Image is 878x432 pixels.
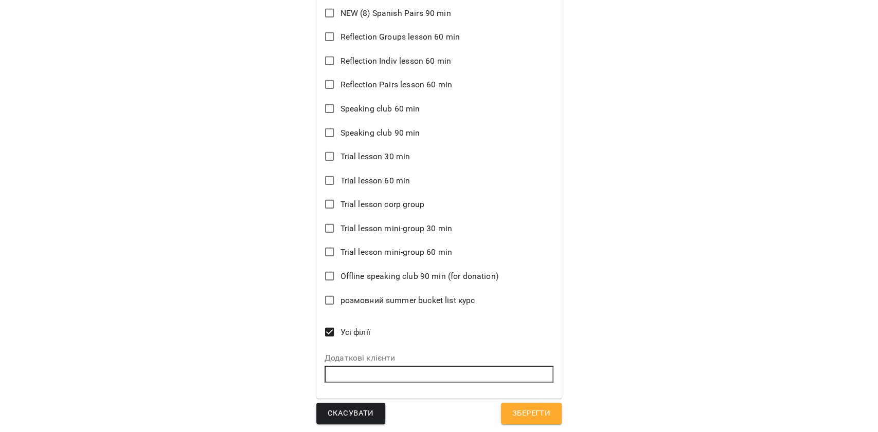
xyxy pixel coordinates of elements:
span: Trial lesson mini-group 30 min [340,222,452,235]
span: NEW (8) Spanish Pairs 90 min [340,7,451,20]
label: Додаткові клієнти [325,354,553,362]
span: розмовний summer bucket list курс [340,294,475,307]
span: Reflection Pairs lesson 60 min [340,79,452,91]
span: Trial lesson mini-group 60 min [340,246,452,258]
span: Зберегти [512,407,550,420]
button: Зберегти [501,403,562,424]
span: Trial lesson 60 min [340,175,410,187]
span: Усі філії [340,326,370,339]
span: Оffline speaking club 90 min (for donation) [340,270,498,283]
span: Trial lesson corp group [340,198,424,211]
span: Reflection Indiv lesson 60 min [340,55,451,67]
button: Скасувати [316,403,385,424]
span: Speaking club 60 min [340,103,420,115]
span: Скасувати [328,407,374,420]
span: Speaking club 90 min [340,127,420,139]
span: Trial lesson 30 min [340,151,410,163]
span: Reflection Groups lesson 60 min [340,31,460,43]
